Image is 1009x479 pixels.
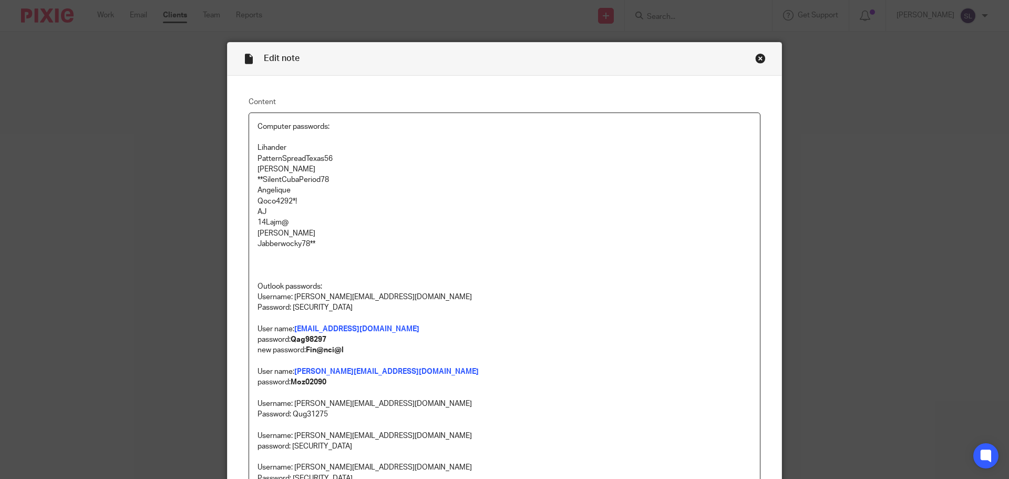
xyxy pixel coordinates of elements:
[258,399,751,420] p: Username: [PERSON_NAME][EMAIL_ADDRESS][DOMAIN_NAME] Password: Qug31275
[258,431,751,441] p: Username: [PERSON_NAME][EMAIL_ADDRESS][DOMAIN_NAME]
[258,324,751,334] p: User name:
[294,368,479,375] a: [PERSON_NAME][EMAIL_ADDRESS][DOMAIN_NAME]
[258,196,751,218] p: Qoco4292*! AJ
[258,239,751,249] p: Jabberwocky78**
[258,441,751,452] p: password: [SECURITY_DATA]
[258,217,751,228] p: 14Lajm@
[258,292,751,302] p: Username: [PERSON_NAME][EMAIL_ADDRESS][DOMAIN_NAME]
[258,366,751,388] p: User name: password:
[291,379,326,386] strong: Moz02090
[258,142,751,153] p: Lihander
[294,325,419,333] a: [EMAIL_ADDRESS][DOMAIN_NAME]
[264,54,300,63] span: Edit note
[258,121,751,132] p: Computer passwords:
[258,164,751,186] p: [PERSON_NAME] **SilentCubaPeriod78
[258,154,751,164] p: PatternSpreadTexas56
[258,281,751,292] p: Outlook passwords:
[249,97,760,107] label: Content
[258,462,751,473] p: Username: [PERSON_NAME][EMAIL_ADDRESS][DOMAIN_NAME]
[258,228,751,239] p: [PERSON_NAME]
[258,302,751,313] p: Password: [SECURITY_DATA]
[258,334,751,345] p: password:
[755,53,766,64] div: Close this dialog window
[291,336,326,343] strong: Qag98297
[306,346,344,354] strong: Fin@nci@l
[258,185,751,196] p: Angelique
[258,345,751,355] p: new password:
